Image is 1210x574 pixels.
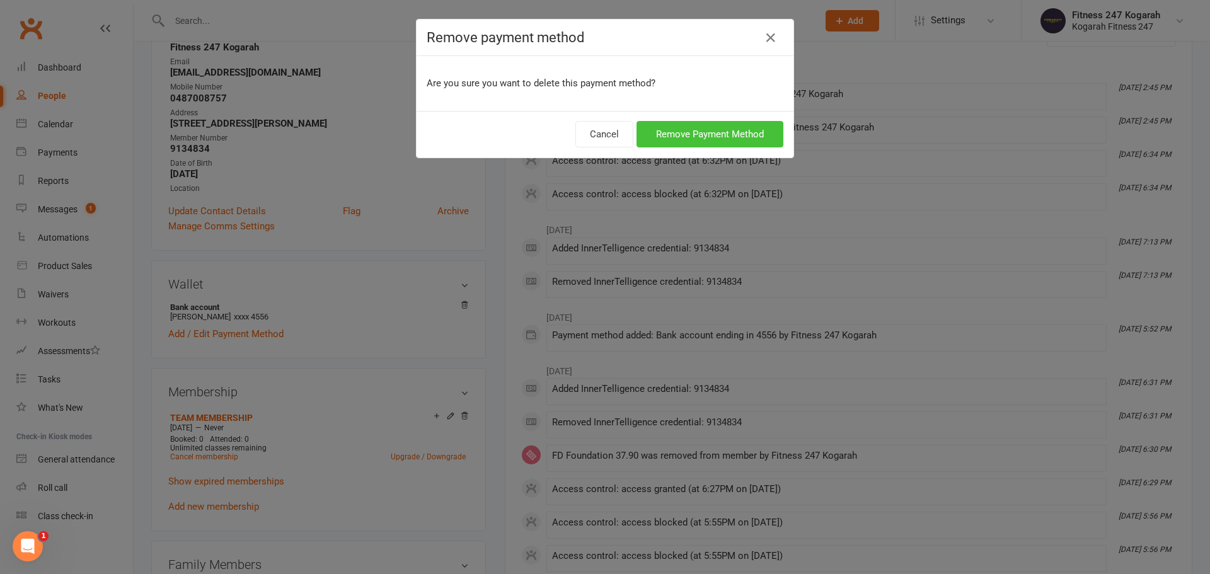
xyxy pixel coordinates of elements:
button: Close [761,28,781,48]
span: 1 [38,531,49,541]
p: Are you sure you want to delete this payment method? [427,76,783,91]
button: Remove Payment Method [637,121,783,147]
iframe: Intercom live chat [13,531,43,561]
button: Cancel [575,121,633,147]
h4: Remove payment method [427,30,783,45]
